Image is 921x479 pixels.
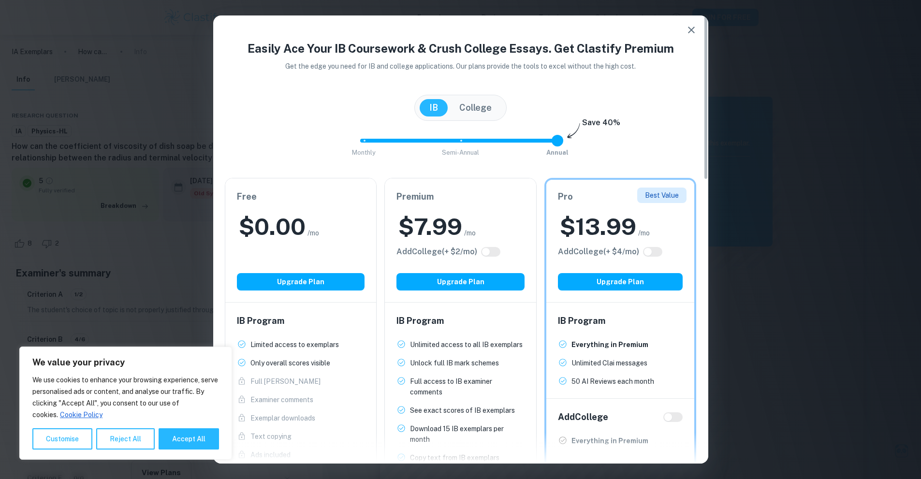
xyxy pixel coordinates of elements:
button: Reject All [96,428,155,450]
h6: Premium [396,190,525,203]
span: /mo [638,228,650,238]
button: Upgrade Plan [558,273,683,290]
span: Semi-Annual [442,149,479,156]
button: Accept All [159,428,219,450]
p: Only overall scores visible [250,358,330,368]
h6: IB Program [396,314,525,328]
h6: Free [237,190,365,203]
button: Upgrade Plan [237,273,365,290]
button: Customise [32,428,92,450]
p: Examiner comments [250,394,313,405]
div: We value your privacy [19,347,232,460]
h6: Add College [558,410,608,424]
span: Monthly [352,149,376,156]
h6: Click to see all the additional College features. [558,246,639,258]
span: /mo [307,228,319,238]
p: Full access to IB examiner comments [410,376,525,397]
p: We use cookies to enhance your browsing experience, serve personalised ads or content, and analys... [32,374,219,421]
span: /mo [464,228,476,238]
p: See exact scores of IB exemplars [410,405,515,416]
p: Full [PERSON_NAME] [250,376,321,387]
p: Exemplar downloads [250,413,315,423]
p: Unlimited Clai messages [571,358,647,368]
p: Best Value [645,190,679,201]
h4: Easily Ace Your IB Coursework & Crush College Essays. Get Clastify Premium [225,40,697,57]
p: Unlimited access to all IB exemplars [410,339,523,350]
button: IB [420,99,448,116]
p: Download 15 IB exemplars per month [410,423,525,445]
p: Limited access to exemplars [250,339,339,350]
h2: $ 0.00 [239,211,306,242]
p: Unlock full IB mark schemes [410,358,499,368]
button: Upgrade Plan [396,273,525,290]
img: subscription-arrow.svg [567,123,580,139]
p: 50 AI Reviews each month [571,376,654,387]
h6: Click to see all the additional College features. [396,246,477,258]
p: Everything in Premium [571,339,648,350]
a: Cookie Policy [59,410,103,419]
p: Get the edge you need for IB and college applications. Our plans provide the tools to excel witho... [272,61,649,72]
p: We value your privacy [32,357,219,368]
h2: $ 13.99 [560,211,636,242]
h6: IB Program [558,314,683,328]
h2: $ 7.99 [398,211,462,242]
span: Annual [546,149,569,156]
h6: Save 40% [582,117,620,133]
button: College [450,99,501,116]
h6: IB Program [237,314,365,328]
p: Text copying [250,431,292,442]
h6: Pro [558,190,683,203]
